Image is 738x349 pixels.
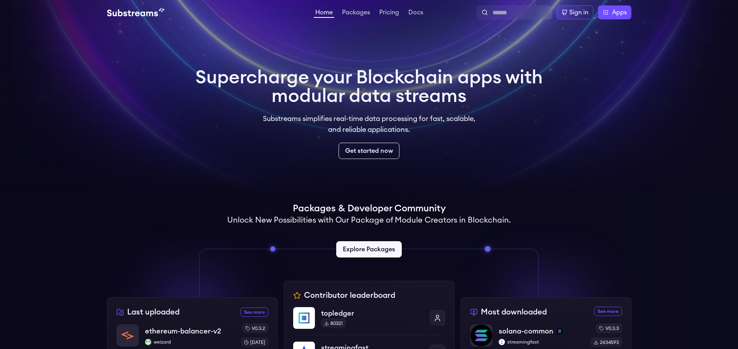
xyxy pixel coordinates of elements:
a: Docs [407,9,425,17]
img: Substream's logo [107,8,164,17]
a: Get started now [339,143,399,159]
p: Substreams simplifies real-time data processing for fast, scalable, and reliable applications. [258,113,481,135]
img: weizard [145,339,151,345]
a: See more recently uploaded packages [240,308,268,317]
div: 80321 [321,319,346,328]
h2: Unlock New Possibilities with Our Package of Module Creators in Blockchain. [227,215,511,226]
span: Apps [612,8,627,17]
img: topledger [293,307,315,329]
img: solana-common [470,325,492,346]
div: v0.3.3 [596,324,622,333]
div: v0.3.2 [242,324,268,333]
a: See more most downloaded packages [594,307,622,316]
a: Home [314,9,334,18]
a: Explore Packages [336,241,402,257]
div: [DATE] [241,338,268,347]
p: ethereum-balancer-v2 [145,326,221,337]
a: Packages [340,9,372,17]
img: streamingfast [499,339,505,345]
a: Pricing [378,9,401,17]
div: Sign in [569,8,588,17]
p: weizard [145,339,235,345]
a: Sign in [557,5,593,19]
div: 2634593 [591,338,622,347]
p: streamingfast [499,339,584,345]
img: solana [557,328,563,334]
p: topledger [321,308,423,319]
a: topledgertopledger80321 [293,307,445,335]
p: solana-common [499,326,553,337]
h1: Packages & Developer Community [293,202,446,215]
h1: Supercharge your Blockchain apps with modular data streams [195,68,543,105]
img: ethereum-balancer-v2 [117,325,138,346]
